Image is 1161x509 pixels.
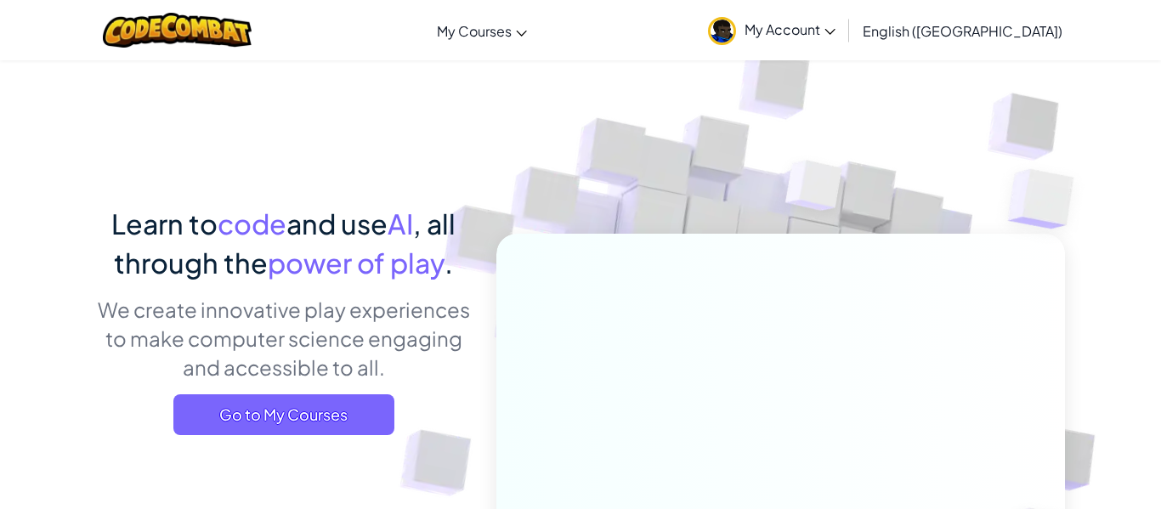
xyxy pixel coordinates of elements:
img: avatar [708,17,736,45]
span: power of play [268,246,445,280]
span: English ([GEOGRAPHIC_DATA]) [863,22,1062,40]
a: Go to My Courses [173,394,394,435]
img: CodeCombat logo [103,13,252,48]
span: Learn to [111,206,218,240]
a: My Courses [428,8,535,54]
img: Overlap cubes [754,127,876,253]
span: My Account [745,20,835,38]
a: English ([GEOGRAPHIC_DATA]) [854,8,1071,54]
img: Overlap cubes [974,127,1121,271]
span: code [218,206,286,240]
a: My Account [699,3,844,57]
p: We create innovative play experiences to make computer science engaging and accessible to all. [96,295,471,382]
span: AI [388,206,413,240]
span: . [445,246,453,280]
span: My Courses [437,22,512,40]
span: and use [286,206,388,240]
